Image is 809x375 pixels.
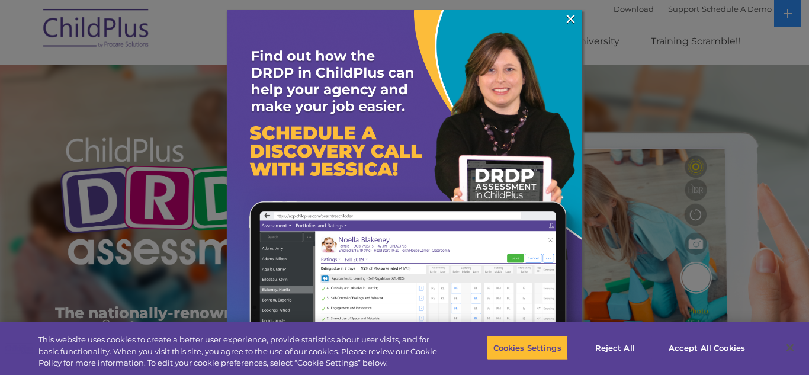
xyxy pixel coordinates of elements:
button: Reject All [578,335,652,360]
button: Accept All Cookies [662,335,752,360]
div: This website uses cookies to create a better user experience, provide statistics about user visit... [38,334,445,369]
button: Cookies Settings [487,335,568,360]
button: Close [777,335,803,361]
a: × [564,13,577,25]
